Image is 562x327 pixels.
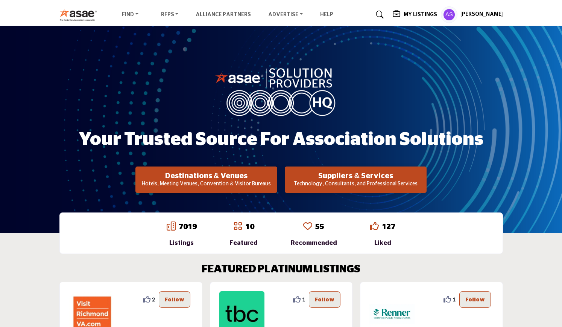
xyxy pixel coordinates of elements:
p: Follow [465,295,485,304]
h2: Suppliers & Services [287,171,424,180]
h5: [PERSON_NAME] [460,11,503,18]
button: Follow [159,291,190,308]
a: Search [369,9,389,21]
button: Follow [459,291,491,308]
a: RFPs [156,9,184,20]
p: Follow [165,295,184,304]
p: Hotels, Meeting Venues, Convention & Visitor Bureaus [138,180,275,188]
a: 127 [382,223,395,231]
button: Show hide supplier dropdown [441,6,457,23]
div: Listings [167,238,197,248]
button: Suppliers & Services Technology, Consultants, and Professional Services [285,167,427,193]
div: Featured [229,238,258,248]
div: Recommended [291,238,337,248]
p: Follow [315,295,334,304]
a: 10 [245,223,254,231]
div: My Listings [393,10,437,19]
h1: Your Trusted Source for Association Solutions [79,128,483,151]
button: Destinations & Venues Hotels, Meeting Venues, Convention & Visitor Bureaus [135,167,277,193]
span: 1 [453,295,456,303]
a: Go to Featured [233,222,242,232]
img: Site Logo [59,9,101,21]
a: 55 [315,223,324,231]
a: Advertise [263,9,308,20]
h2: FEATURED PLATINUM LISTINGS [202,263,360,276]
a: 7019 [179,223,197,231]
a: Help [320,12,333,17]
img: image [215,66,347,116]
div: Liked [370,238,395,248]
a: Go to Recommended [303,222,312,232]
p: Technology, Consultants, and Professional Services [287,180,424,188]
a: Alliance Partners [196,12,251,17]
span: 1 [302,295,305,303]
h2: Destinations & Venues [138,171,275,180]
span: 2 [152,295,155,303]
h5: My Listings [404,11,437,18]
button: Follow [309,291,340,308]
i: Go to Liked [370,222,379,231]
a: Find [117,9,144,20]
